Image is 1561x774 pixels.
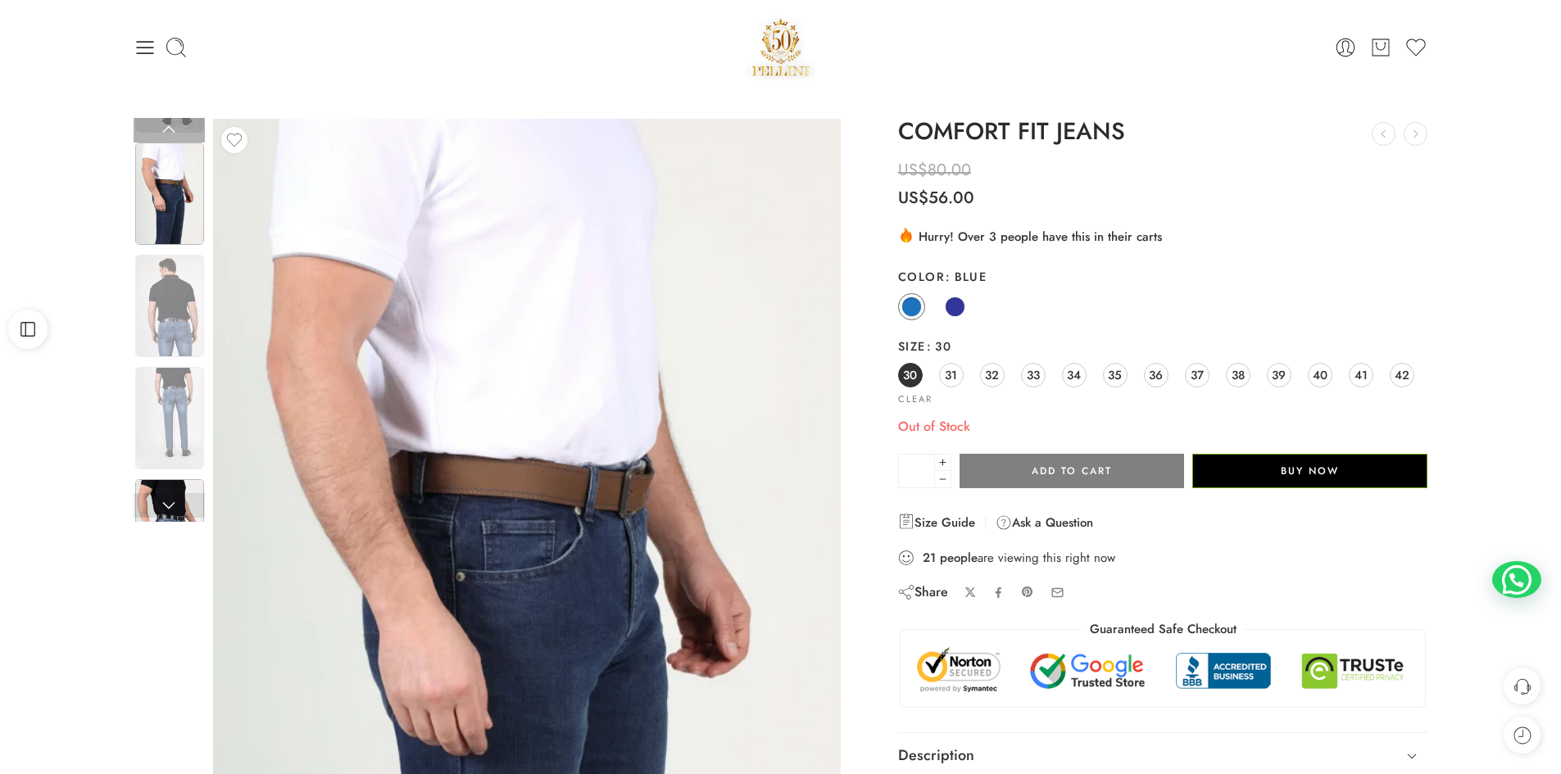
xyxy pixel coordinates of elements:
a: Clear options [898,395,933,404]
span: 35 [1108,364,1122,386]
span: US$ [898,186,928,210]
a: 30 [898,363,923,387]
legend: Guaranteed Safe Checkout [1082,621,1245,638]
a: 40 [1308,363,1332,387]
a: Email to your friends [1050,586,1064,600]
a: 36 [1144,363,1168,387]
div: Hurry! Over 3 people have this in their carts [898,226,1428,246]
h1: COMFORT FIT JEANS [898,119,1428,145]
span: 38 [1232,364,1245,386]
img: Artboard 2-16 [135,255,204,357]
img: Pellini [746,12,816,82]
a: Share on X [964,586,977,599]
span: 30 [926,337,951,355]
bdi: 80.00 [898,158,971,182]
strong: 21 [923,550,936,566]
span: 34 [1067,364,1081,386]
span: 42 [1395,364,1409,386]
span: 39 [1272,364,1286,386]
span: 31 [945,364,957,386]
label: Color [898,269,1428,285]
a: 42 [1390,363,1414,387]
button: Buy Now [1192,454,1427,488]
div: are viewing this right now [898,549,1428,567]
span: 33 [1027,364,1040,386]
a: 38 [1226,363,1250,387]
a: Cart [1369,36,1392,59]
input: Product quantity [898,454,935,488]
div: Share [898,583,948,601]
a: 41 [1349,363,1373,387]
span: 40 [1313,364,1327,386]
a: Share on Facebook [992,586,1005,599]
bdi: 56.00 [898,186,974,210]
span: 32 [985,364,999,386]
a: 39 [1267,363,1291,387]
span: Blue [945,268,987,285]
label: Size [898,338,1428,355]
a: Wishlist [1404,36,1427,59]
p: Out of Stock [898,416,1428,437]
a: Ask a Question [996,513,1093,532]
span: 36 [1149,364,1163,386]
a: 37 [1185,363,1209,387]
span: 41 [1355,364,1368,386]
a: 32 [980,363,1005,387]
span: 37 [1191,364,1204,386]
img: Artboard 2-16 [135,367,204,469]
img: Trust [913,646,1414,695]
a: 33 [1021,363,1046,387]
a: Pin on Pinterest [1021,586,1034,599]
a: Login / Register [1334,36,1357,59]
a: Size Guide [898,513,975,532]
a: Pellini - [746,12,816,82]
strong: people [940,550,978,566]
span: 30 [903,364,917,386]
span: US$ [898,158,928,182]
a: 35 [1103,363,1128,387]
a: 31 [939,363,964,387]
img: Artboard 2-16 [135,143,204,245]
a: 34 [1062,363,1087,387]
button: Add to cart [960,454,1184,488]
img: Artboard 2-16 [135,479,204,582]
